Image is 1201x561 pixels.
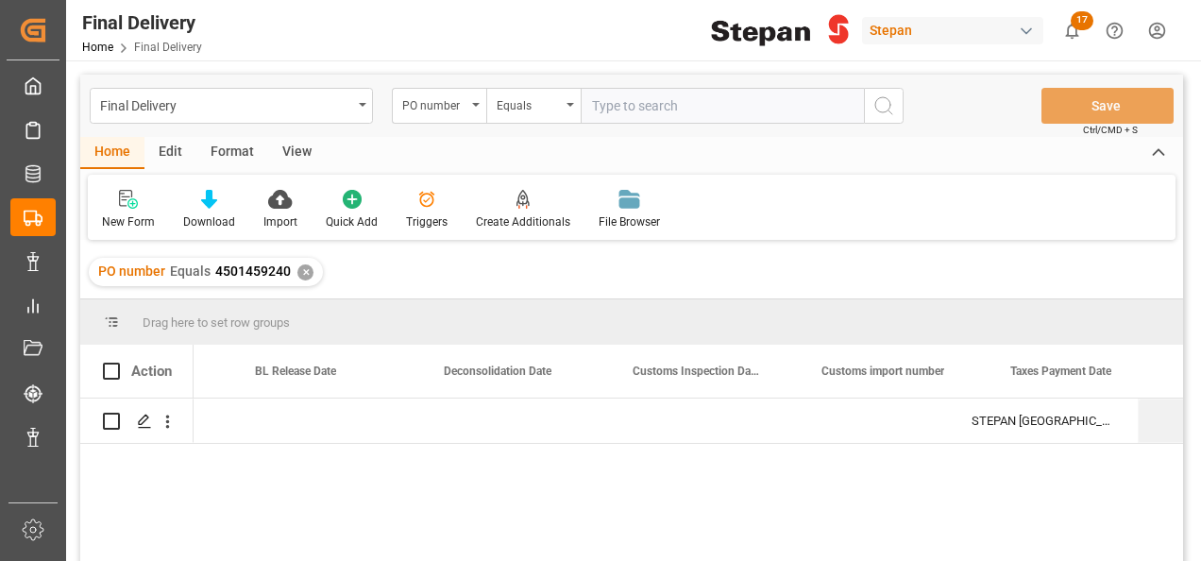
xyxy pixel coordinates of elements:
div: Download [183,213,235,230]
button: open menu [486,88,581,124]
button: Stepan [862,12,1051,48]
input: Type to search [581,88,864,124]
button: Save [1041,88,1174,124]
span: Taxes Payment Date [1010,365,1111,378]
div: Import [263,213,297,230]
div: PO number [402,93,466,114]
div: STEPAN [GEOGRAPHIC_DATA] - [PERSON_NAME] [949,399,1138,443]
div: ✕ [297,264,313,280]
button: open menu [90,88,373,124]
span: 4501459240 [215,263,291,279]
span: Ctrl/CMD + S [1083,123,1138,137]
span: Customs Inspection Date [633,365,759,378]
div: View [268,137,326,169]
div: Home [80,137,144,169]
div: Action [131,363,172,380]
div: Equals [497,93,561,114]
div: Final Delivery [82,8,202,37]
span: PO number [98,263,165,279]
div: Format [196,137,268,169]
div: Final Delivery [100,93,352,116]
div: Create Additionals [476,213,570,230]
div: Edit [144,137,196,169]
div: Triggers [406,213,448,230]
span: Equals [170,263,211,279]
span: Deconsolidation Date [444,365,551,378]
button: Help Center [1093,9,1136,52]
a: Home [82,41,113,54]
div: New Form [102,213,155,230]
span: Drag here to set row groups [143,315,290,330]
span: 17 [1071,11,1093,30]
div: Stepan [862,17,1043,44]
div: Quick Add [326,213,378,230]
span: Customs import number [821,365,944,378]
div: Press SPACE to select this row. [80,399,194,444]
img: Stepan_Company_logo.svg.png_1713531530.png [711,14,849,47]
div: File Browser [599,213,660,230]
button: search button [864,88,904,124]
span: BL Release Date [255,365,336,378]
button: open menu [392,88,486,124]
button: show 17 new notifications [1051,9,1093,52]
